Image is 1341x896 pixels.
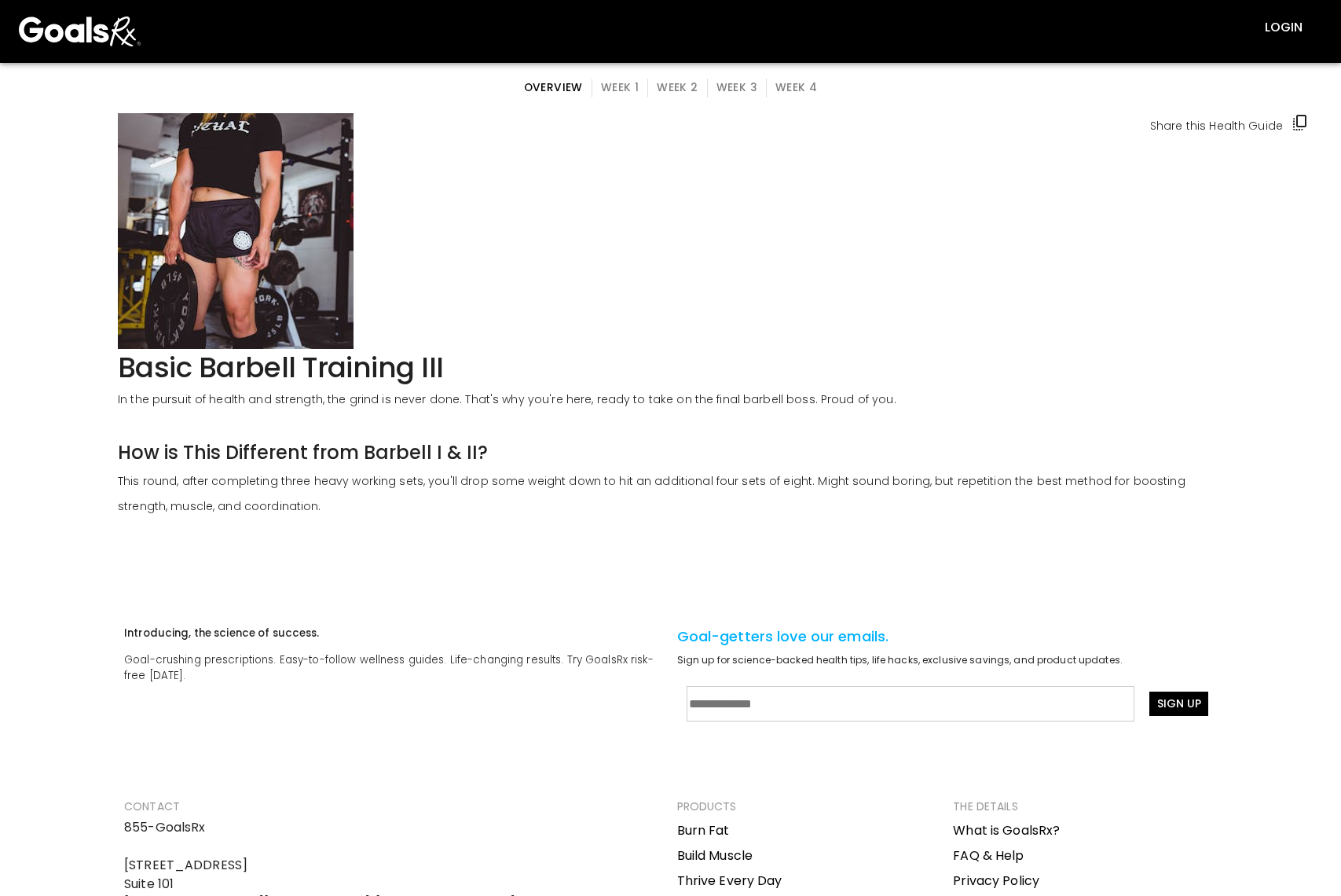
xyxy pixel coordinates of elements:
[677,795,941,818] div: PRODUCTS
[124,626,665,641] div: Introducing, the science of success.
[124,652,665,684] div: Goal-crushing prescriptions. Easy-to-follow wellness guides. Life-changing results. Try GoalsRx r...
[118,349,443,387] h1: Basic Barbell Training III
[766,79,826,97] button: Week 4
[677,868,941,894] a: Thrive Every Day
[118,437,488,468] h3: How is This Different from Barbell I & II?
[118,113,354,349] img: 613f890f-5de3-4fcc-ab3d-b5f09879474b_alora-griffiths-0R67pSlU4e4-unsplash.jpg
[118,387,896,412] p: In the pursuit of health and strength, the grind is never done. That's why you're here, ready to ...
[647,79,707,97] button: Week 2
[124,795,665,818] div: CONTACT
[677,626,1218,647] div: Goal-getters love our emails.
[1150,113,1283,138] p: Share this Health Guide
[1149,692,1208,716] button: Sign Up
[953,843,1217,868] a: FAQ & Help
[118,468,1223,519] p: This round, after completing three heavy working sets, you'll drop some weight down to hit an add...
[515,79,592,97] button: overview
[953,795,1217,818] div: THE DETAILS
[677,818,941,843] a: Burn Fat
[592,79,648,97] button: Week 1
[677,653,1218,667] div: Sign up for science-backed health tips, life hacks, exclusive savings, and product updates.
[953,818,1217,843] a: What is GoalsRx?
[677,843,941,868] a: Build Muscle
[707,79,767,97] button: Week 3
[953,868,1217,894] a: Privacy Policy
